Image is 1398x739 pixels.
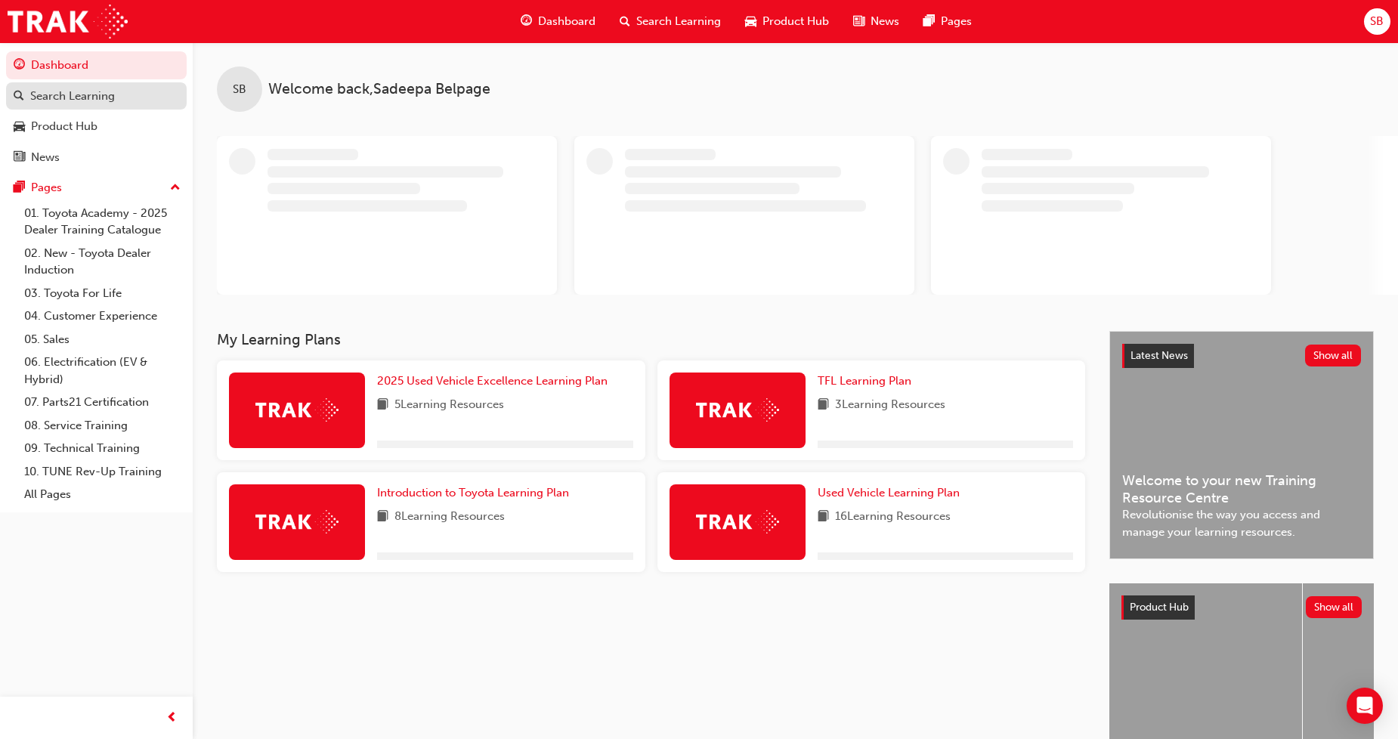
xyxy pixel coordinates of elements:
span: Used Vehicle Learning Plan [818,486,960,499]
a: 06. Electrification (EV & Hybrid) [18,351,187,391]
a: 07. Parts21 Certification [18,391,187,414]
button: Show all [1305,345,1362,366]
span: prev-icon [166,709,178,728]
img: Trak [8,5,128,39]
a: Introduction to Toyota Learning Plan [377,484,575,502]
a: Search Learning [6,82,187,110]
a: Latest NewsShow allWelcome to your new Training Resource CentreRevolutionise the way you access a... [1109,331,1374,559]
a: 05. Sales [18,328,187,351]
span: 16 Learning Resources [835,508,951,527]
span: TFL Learning Plan [818,374,911,388]
span: book-icon [377,508,388,527]
span: Product Hub [762,13,829,30]
span: 5 Learning Resources [394,396,504,415]
a: news-iconNews [841,6,911,37]
h3: My Learning Plans [217,331,1085,348]
span: guage-icon [521,12,532,31]
span: guage-icon [14,59,25,73]
span: news-icon [14,151,25,165]
span: SB [233,81,246,98]
a: pages-iconPages [911,6,984,37]
a: search-iconSearch Learning [608,6,733,37]
a: 02. New - Toyota Dealer Induction [18,242,187,282]
a: car-iconProduct Hub [733,6,841,37]
a: All Pages [18,483,187,506]
span: Latest News [1130,349,1188,362]
span: book-icon [818,508,829,527]
span: Revolutionise the way you access and manage your learning resources. [1122,506,1361,540]
a: Latest NewsShow all [1122,344,1361,368]
div: News [31,149,60,166]
a: News [6,144,187,172]
span: 2025 Used Vehicle Excellence Learning Plan [377,374,608,388]
span: book-icon [818,396,829,415]
a: TFL Learning Plan [818,373,917,390]
a: 01. Toyota Academy - 2025 Dealer Training Catalogue [18,202,187,242]
button: SB [1364,8,1390,35]
span: up-icon [170,178,181,198]
button: Show all [1306,596,1362,618]
span: 3 Learning Resources [835,396,945,415]
img: Trak [255,398,339,422]
img: Trak [696,398,779,422]
span: News [871,13,899,30]
span: Introduction to Toyota Learning Plan [377,486,569,499]
img: Trak [255,510,339,533]
a: 04. Customer Experience [18,305,187,328]
button: Pages [6,174,187,202]
span: Product Hub [1130,601,1189,614]
a: Dashboard [6,51,187,79]
a: 10. TUNE Rev-Up Training [18,460,187,484]
span: pages-icon [14,181,25,195]
span: car-icon [745,12,756,31]
a: 09. Technical Training [18,437,187,460]
span: SB [1370,13,1384,30]
span: search-icon [620,12,630,31]
div: Search Learning [30,88,115,105]
a: Used Vehicle Learning Plan [818,484,966,502]
a: Product HubShow all [1121,595,1362,620]
a: 03. Toyota For Life [18,282,187,305]
img: Trak [696,510,779,533]
span: book-icon [377,396,388,415]
span: search-icon [14,90,24,104]
span: pages-icon [923,12,935,31]
div: Pages [31,179,62,196]
div: Open Intercom Messenger [1347,688,1383,724]
a: 08. Service Training [18,414,187,438]
span: Pages [941,13,972,30]
span: car-icon [14,120,25,134]
span: Search Learning [636,13,721,30]
div: Product Hub [31,118,97,135]
a: guage-iconDashboard [509,6,608,37]
span: news-icon [853,12,864,31]
span: Welcome to your new Training Resource Centre [1122,472,1361,506]
button: DashboardSearch LearningProduct HubNews [6,48,187,174]
span: Welcome back , Sadeepa Belpage [268,81,490,98]
a: 2025 Used Vehicle Excellence Learning Plan [377,373,614,390]
span: Dashboard [538,13,595,30]
a: Product Hub [6,113,187,141]
span: 8 Learning Resources [394,508,505,527]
